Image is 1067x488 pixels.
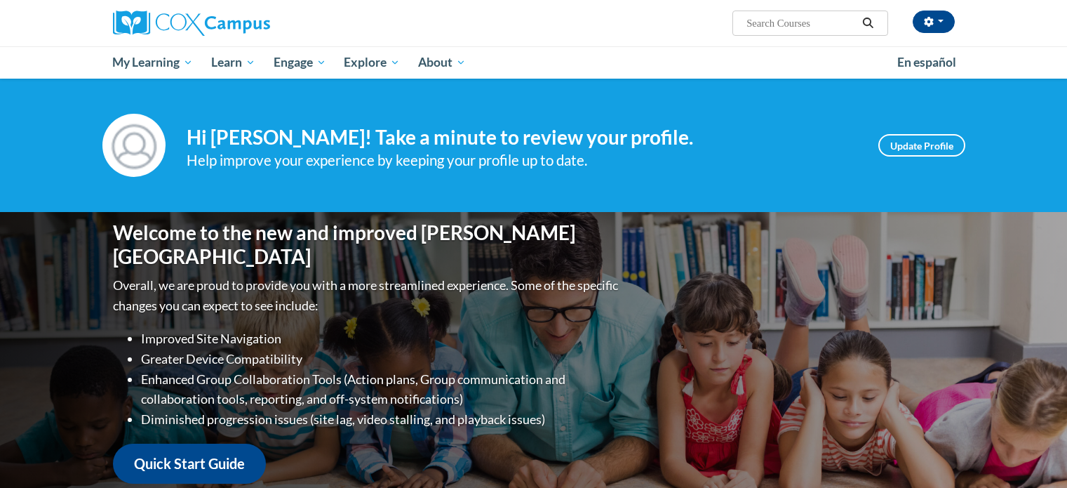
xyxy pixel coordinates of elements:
[141,349,622,369] li: Greater Device Compatibility
[141,369,622,410] li: Enhanced Group Collaboration Tools (Action plans, Group communication and collaboration tools, re...
[113,11,270,36] img: Cox Campus
[92,46,976,79] div: Main menu
[888,48,965,77] a: En español
[409,46,475,79] a: About
[104,46,203,79] a: My Learning
[344,54,400,71] span: Explore
[141,409,622,430] li: Diminished progression issues (site lag, video stalling, and playback issues)
[113,11,380,36] a: Cox Campus
[141,329,622,349] li: Improved Site Navigation
[264,46,335,79] a: Engage
[878,134,965,157] a: Update Profile
[335,46,409,79] a: Explore
[113,221,622,268] h1: Welcome to the new and improved [PERSON_NAME][GEOGRAPHIC_DATA]
[1011,432,1056,477] iframe: Button to launch messaging window
[102,114,166,177] img: Profile Image
[112,54,193,71] span: My Learning
[113,275,622,316] p: Overall, we are proud to provide you with a more streamlined experience. Some of the specific cha...
[274,54,326,71] span: Engage
[187,126,857,150] h4: Hi [PERSON_NAME]! Take a minute to review your profile.
[113,444,266,484] a: Quick Start Guide
[187,149,857,172] div: Help improve your experience by keeping your profile up to date.
[913,11,955,33] button: Account Settings
[745,15,857,32] input: Search Courses
[897,55,956,70] span: En español
[211,54,255,71] span: Learn
[202,46,264,79] a: Learn
[857,15,878,32] button: Search
[418,54,466,71] span: About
